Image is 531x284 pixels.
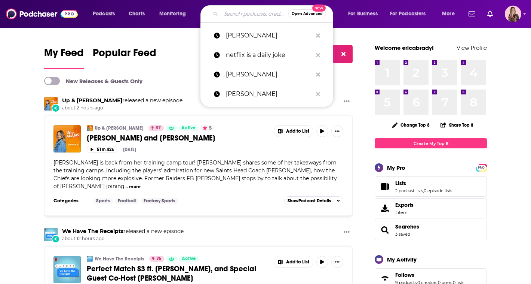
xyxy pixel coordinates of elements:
a: 2 podcast lists [395,188,423,193]
button: Show More Button [274,256,313,268]
button: 51m 42s [87,146,117,153]
span: , [423,188,424,193]
a: Up & Adams [44,97,58,111]
a: Popular Feed [93,46,156,69]
span: Exports [395,202,414,208]
a: Perfect Match S3 ft. [PERSON_NAME], and Special Guest Co-Host [PERSON_NAME] [87,264,268,283]
a: 76 [149,256,164,262]
a: We Have The Receipts [62,228,123,235]
a: We Have The Receipts [95,256,144,262]
span: Add to List [286,259,309,265]
img: We Have The Receipts [87,256,93,262]
span: New [312,4,326,12]
span: Perfect Match S3 ft. [PERSON_NAME], and Special Guest Co-Host [PERSON_NAME] [87,264,256,283]
a: New Releases & Guests Only [44,77,142,85]
div: [DATE] [123,147,136,152]
button: Change Top 8 [388,120,434,130]
a: View Profile [457,44,487,51]
a: Up & Adams [62,97,122,104]
span: Lists [395,180,406,187]
button: open menu [154,8,196,20]
span: Searches [375,220,487,240]
button: open menu [343,8,387,20]
button: Show More Button [341,97,353,106]
button: Show profile menu [505,6,521,22]
a: 0 episode lists [424,188,452,193]
span: Add to List [286,129,309,134]
span: Popular Feed [93,46,156,64]
span: [PERSON_NAME] is back from her training camp tour! [PERSON_NAME] shares some of her takeaways fro... [53,159,337,190]
button: Share Top 8 [440,118,474,132]
a: Follows [395,272,464,278]
p: jonathan bailey [226,84,312,104]
span: Active [181,124,196,132]
input: Search podcasts, credits, & more... [221,8,288,20]
div: New Episode [52,235,60,243]
a: Follows [377,273,392,284]
button: 5 [200,125,214,131]
a: Show notifications dropdown [484,7,496,20]
a: Lists [377,181,392,192]
a: Active [179,256,199,262]
a: Charts [124,8,149,20]
img: User Profile [505,6,521,22]
a: Searches [377,225,392,235]
span: about 12 hours ago [62,236,184,242]
span: 76 [156,255,161,263]
img: Podchaser - Follow, Share and Rate Podcasts [6,7,78,21]
span: For Podcasters [390,9,426,19]
a: Active [178,125,199,131]
a: Searches [395,223,419,230]
a: 57 [148,125,164,131]
button: Open AdvancedNew [288,9,326,18]
span: Exports [377,203,392,214]
span: Show Podcast Details [288,198,331,203]
a: [PERSON_NAME] [200,84,333,104]
span: about 2 hours ago [62,105,182,111]
a: [PERSON_NAME] [200,65,333,84]
span: 1 item [395,210,414,215]
img: Perfect Match S3 ft. Louis, and Special Guest Co-Host Lauren Chan [53,256,81,283]
img: Up & Adams [87,125,93,131]
button: Show More Button [331,256,343,268]
a: [PERSON_NAME] and [PERSON_NAME] [87,133,268,143]
span: Open Advanced [292,12,323,16]
span: PRO [477,165,486,170]
span: More [442,9,455,19]
button: Show More Button [274,126,313,137]
a: PRO [477,164,486,170]
a: Show notifications dropdown [466,7,478,20]
span: Logged in as ericabrady [505,6,521,22]
h3: Categories [53,198,87,204]
span: ... [125,183,128,190]
h3: released a new episode [62,97,182,104]
span: My Feed [44,46,84,64]
p: rich roll [226,26,312,45]
a: 3 saved [395,232,410,237]
span: Lists [375,176,487,197]
img: We Have The Receipts [44,228,58,241]
button: Show More Button [331,125,343,137]
span: Active [182,255,196,263]
h3: released a new episode [62,228,184,235]
span: Podcasts [93,9,115,19]
span: For Business [348,9,378,19]
span: Follows [395,272,414,278]
button: open menu [385,8,437,20]
button: open menu [437,8,464,20]
div: New Episode [52,104,60,112]
p: netflix is a daily joke [226,45,312,65]
p: scott selby [226,65,312,84]
a: Football [115,198,139,204]
a: Exports [375,198,487,218]
img: Marcel Reece and CJ Mosley [53,125,81,152]
span: [PERSON_NAME] and [PERSON_NAME] [87,133,215,143]
button: open menu [88,8,125,20]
